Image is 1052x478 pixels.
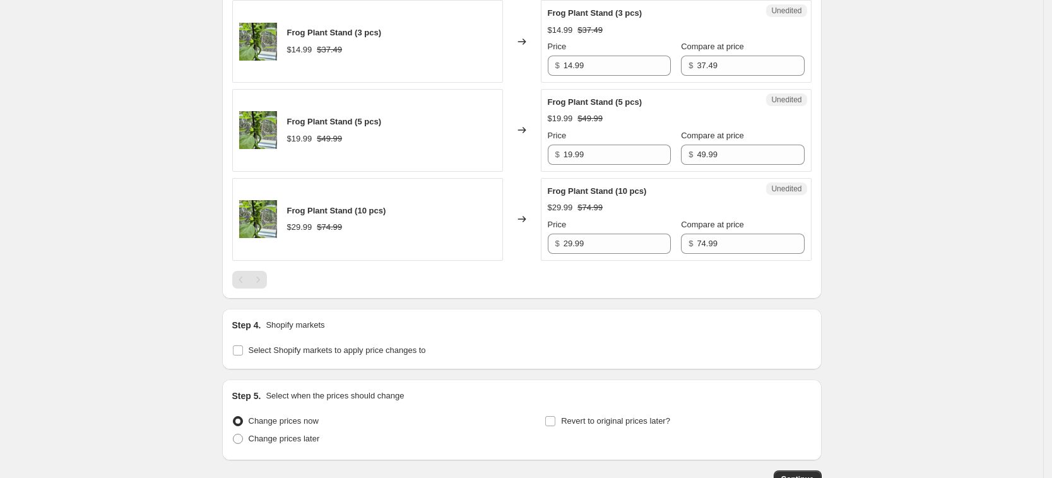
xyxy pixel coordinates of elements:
[689,150,693,159] span: $
[689,61,693,70] span: $
[232,319,261,332] h2: Step 4.
[287,45,312,54] span: $14.99
[548,97,642,107] span: Frog Plant Stand (5 pcs)
[548,25,573,35] span: $14.99
[239,200,277,238] img: 14_486e55aa-3385-4564-a5d7-0159d57e7b36_80x.png
[287,206,386,215] span: Frog Plant Stand (10 pcs)
[771,184,801,194] span: Unedited
[577,25,603,35] span: $37.49
[317,45,342,54] span: $37.49
[577,114,603,123] span: $49.99
[317,134,342,143] span: $49.99
[577,203,603,212] span: $74.99
[548,114,573,123] span: $19.99
[232,390,261,402] h2: Step 5.
[771,6,801,16] span: Unedited
[548,186,647,196] span: Frog Plant Stand (10 pcs)
[548,203,573,212] span: $29.99
[239,111,277,149] img: 14_486e55aa-3385-4564-a5d7-0159d57e7b36_80x.png
[287,117,382,126] span: Frog Plant Stand (5 pcs)
[771,95,801,105] span: Unedited
[232,271,267,289] nav: Pagination
[548,8,642,18] span: Frog Plant Stand (3 pcs)
[681,220,744,229] span: Compare at price
[249,345,426,355] span: Select Shopify markets to apply price changes to
[317,222,342,232] span: $74.99
[681,131,744,140] span: Compare at price
[548,220,567,229] span: Price
[555,239,560,248] span: $
[681,42,744,51] span: Compare at price
[555,150,560,159] span: $
[548,42,567,51] span: Price
[287,222,312,232] span: $29.99
[249,416,319,426] span: Change prices now
[249,434,320,443] span: Change prices later
[266,319,324,332] p: Shopify markets
[287,28,382,37] span: Frog Plant Stand (3 pcs)
[266,390,404,402] p: Select when the prices should change
[548,131,567,140] span: Price
[689,239,693,248] span: $
[239,23,277,61] img: 14_486e55aa-3385-4564-a5d7-0159d57e7b36_80x.png
[555,61,560,70] span: $
[287,134,312,143] span: $19.99
[561,416,670,426] span: Revert to original prices later?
